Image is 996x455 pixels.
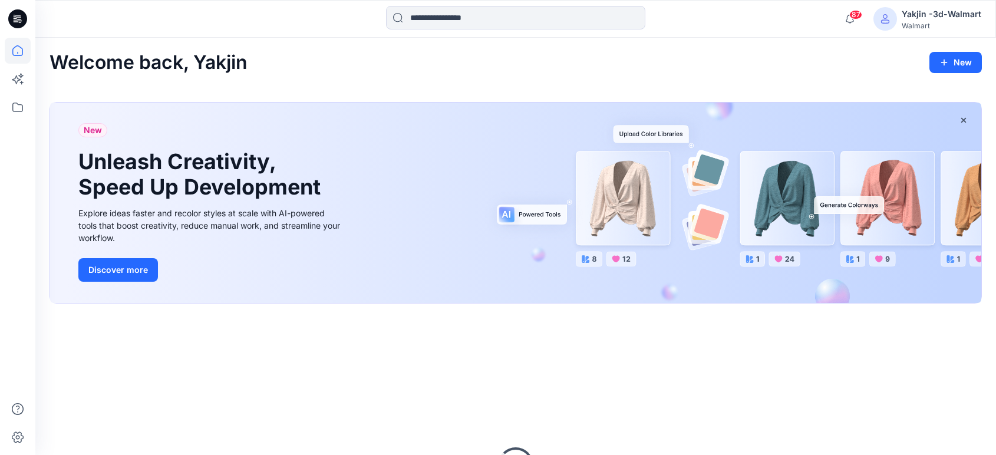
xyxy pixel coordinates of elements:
[78,258,344,282] a: Discover more
[902,7,981,21] div: Yakjin -3d-Walmart
[50,52,248,74] h2: Welcome back, Yakjin
[849,10,862,19] span: 87
[880,14,890,24] svg: avatar
[929,52,982,73] button: New
[902,21,981,30] div: Walmart
[78,149,326,200] h1: Unleash Creativity, Speed Up Development
[78,258,158,282] button: Discover more
[78,207,344,244] div: Explore ideas faster and recolor styles at scale with AI-powered tools that boost creativity, red...
[84,123,102,137] span: New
